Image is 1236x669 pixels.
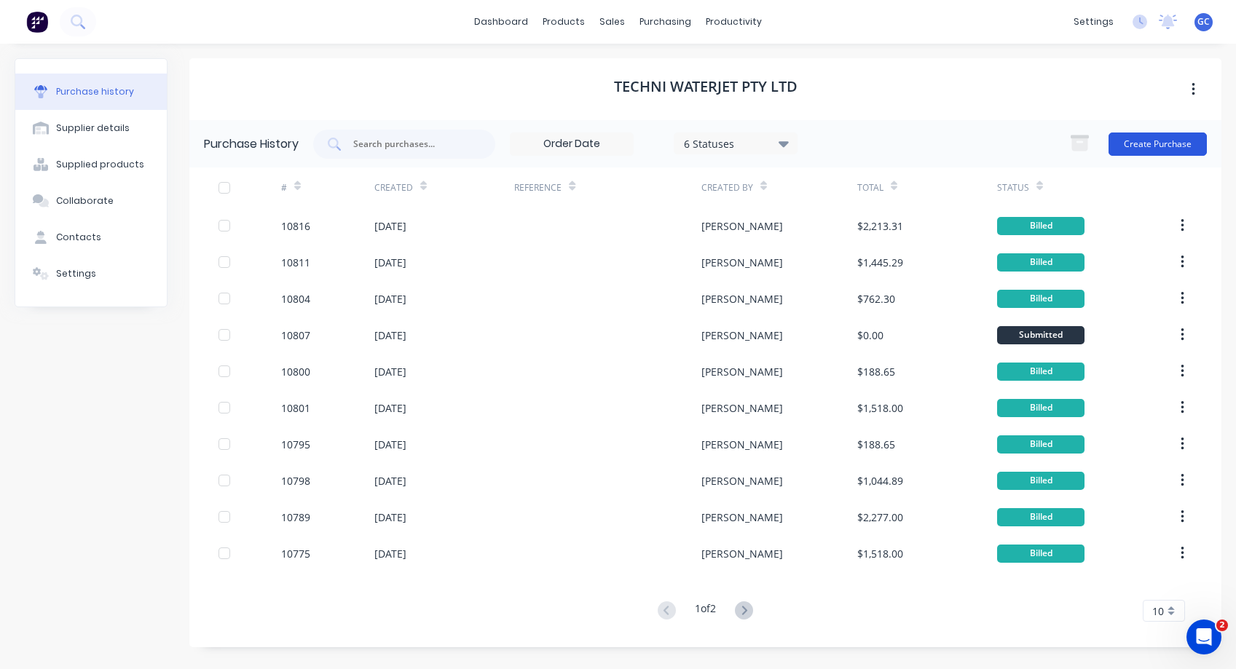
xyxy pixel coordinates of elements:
[614,78,798,95] h1: Techni Waterjet Pty Ltd
[374,437,406,452] div: [DATE]
[281,437,310,452] div: 10795
[997,181,1029,194] div: Status
[374,218,406,234] div: [DATE]
[352,137,473,151] input: Search purchases...
[997,545,1085,563] div: Billed
[997,326,1085,344] div: Submitted
[535,11,592,33] div: products
[281,181,287,194] div: #
[701,364,783,379] div: [PERSON_NAME]
[857,181,883,194] div: Total
[997,399,1085,417] div: Billed
[857,218,903,234] div: $2,213.31
[1216,619,1228,631] span: 2
[374,364,406,379] div: [DATE]
[56,158,144,171] div: Supplied products
[281,546,310,561] div: 10775
[374,328,406,343] div: [DATE]
[374,181,413,194] div: Created
[701,291,783,306] div: [PERSON_NAME]
[1066,11,1121,33] div: settings
[281,473,310,488] div: 10798
[15,146,167,183] button: Supplied products
[281,400,310,416] div: 10801
[511,133,633,155] input: Order Date
[56,122,130,135] div: Supplier details
[695,601,716,622] div: 1 of 2
[857,400,903,416] div: $1,518.00
[15,74,167,110] button: Purchase history
[15,256,167,292] button: Settings
[204,135,299,153] div: Purchase History
[56,194,114,207] div: Collaborate
[997,253,1085,272] div: Billed
[857,546,903,561] div: $1,518.00
[997,363,1085,381] div: Billed
[701,473,783,488] div: [PERSON_NAME]
[701,181,753,194] div: Created By
[684,135,788,151] div: 6 Statuses
[15,110,167,146] button: Supplier details
[281,364,310,379] div: 10800
[997,217,1085,235] div: Billed
[592,11,632,33] div: sales
[632,11,698,33] div: purchasing
[281,510,310,525] div: 10789
[374,291,406,306] div: [DATE]
[514,181,562,194] div: Reference
[374,400,406,416] div: [DATE]
[997,290,1085,308] div: Billed
[857,510,903,525] div: $2,277.00
[701,218,783,234] div: [PERSON_NAME]
[701,328,783,343] div: [PERSON_NAME]
[701,546,783,561] div: [PERSON_NAME]
[467,11,535,33] a: dashboard
[15,183,167,219] button: Collaborate
[701,437,783,452] div: [PERSON_NAME]
[56,231,101,244] div: Contacts
[281,291,310,306] div: 10804
[1109,132,1207,156] button: Create Purchase
[857,328,883,343] div: $0.00
[281,328,310,343] div: 10807
[56,267,96,280] div: Settings
[15,219,167,256] button: Contacts
[698,11,769,33] div: productivity
[374,473,406,488] div: [DATE]
[997,435,1085,454] div: Billed
[26,11,48,33] img: Factory
[56,85,134,98] div: Purchase history
[997,472,1085,490] div: Billed
[1197,15,1210,28] span: GC
[857,255,903,270] div: $1,445.29
[374,255,406,270] div: [DATE]
[857,437,895,452] div: $188.65
[374,546,406,561] div: [DATE]
[997,508,1085,526] div: Billed
[1152,603,1164,619] span: 10
[857,473,903,488] div: $1,044.89
[701,400,783,416] div: [PERSON_NAME]
[281,218,310,234] div: 10816
[281,255,310,270] div: 10811
[857,291,895,306] div: $762.30
[857,364,895,379] div: $188.65
[1186,619,1221,654] iframe: Intercom live chat
[701,255,783,270] div: [PERSON_NAME]
[701,510,783,525] div: [PERSON_NAME]
[374,510,406,525] div: [DATE]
